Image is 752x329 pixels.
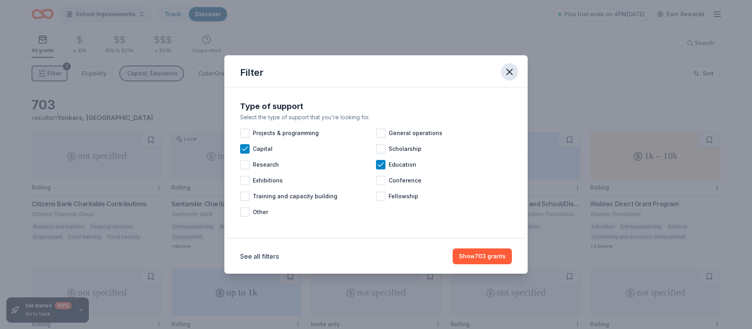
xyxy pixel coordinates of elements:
span: Conference [389,176,421,185]
div: Filter [240,66,263,79]
div: Type of support [240,100,512,113]
span: Fellowship [389,192,418,201]
button: See all filters [240,252,279,261]
span: General operations [389,128,442,138]
span: Scholarship [389,144,421,154]
span: Training and capacity building [253,192,337,201]
span: Other [253,207,268,217]
span: Projects & programming [253,128,319,138]
span: Education [389,160,416,169]
span: Research [253,160,279,169]
span: Capital [253,144,273,154]
span: Exhibitions [253,176,283,185]
button: Show703 grants [453,248,512,264]
div: Select the type of support that you're looking for. [240,113,512,122]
